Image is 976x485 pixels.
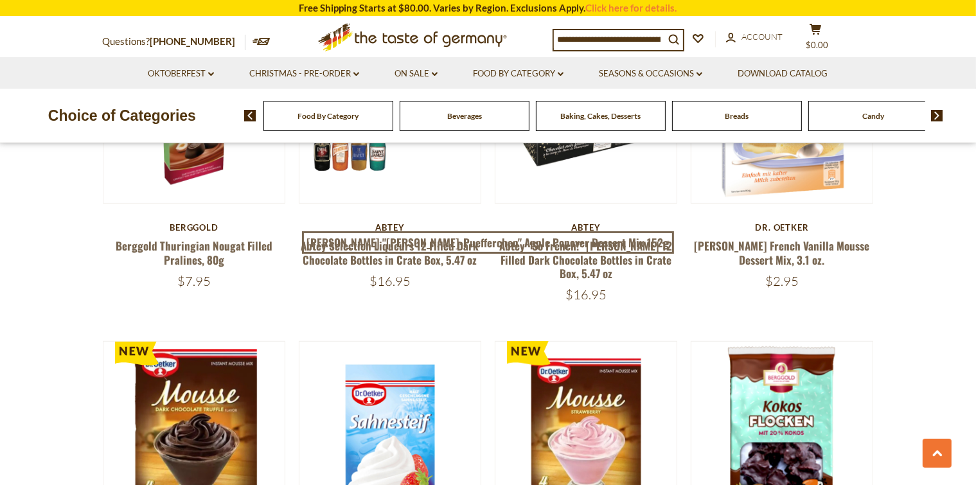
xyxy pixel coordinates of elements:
a: On Sale [395,67,438,81]
a: Oktoberfest [148,67,214,81]
div: Dr. Oetker [691,222,874,233]
a: Account [726,30,783,44]
a: [PERSON_NAME] "[PERSON_NAME]-Puefferchen" Apple Popover Dessert Mix 152g [302,231,674,254]
button: $0.00 [797,23,835,55]
span: Account [742,31,783,42]
a: Click here for details. [586,2,677,13]
a: [PERSON_NAME] French Vanilla Mousse Dessert Mix, 3.1 oz. [695,238,870,267]
a: Breads [725,111,749,121]
a: Download Catalog [738,67,828,81]
a: Food By Category [473,67,563,81]
a: Baking, Cakes, Desserts [560,111,641,121]
div: Abtey [299,222,482,233]
span: $0.00 [806,40,828,50]
a: Christmas - PRE-ORDER [249,67,359,81]
a: Food By Category [297,111,359,121]
a: Abtey Selection Liqueurs 12 Filled Dark Chocolate Bottles in Crate Box, 5.47 oz [301,238,479,267]
img: previous arrow [244,110,256,121]
span: $16.95 [565,287,607,303]
a: Beverages [447,111,482,121]
p: Questions? [103,33,245,50]
div: Berggold [103,222,286,233]
span: $7.95 [177,273,211,289]
img: next arrow [931,110,943,121]
a: Berggold Thuringian Nougat Filled Pralines, 80g [116,238,272,267]
a: [PHONE_NUMBER] [150,35,236,47]
a: Seasons & Occasions [599,67,702,81]
a: Candy [862,111,884,121]
span: $2.95 [765,273,799,289]
a: Abtey “So French!” [PERSON_NAME] 12 Filled Dark Chocolate Bottles in Crate Box, 5.47 oz [500,238,673,281]
span: $16.95 [369,273,411,289]
div: Abtey [495,222,678,233]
